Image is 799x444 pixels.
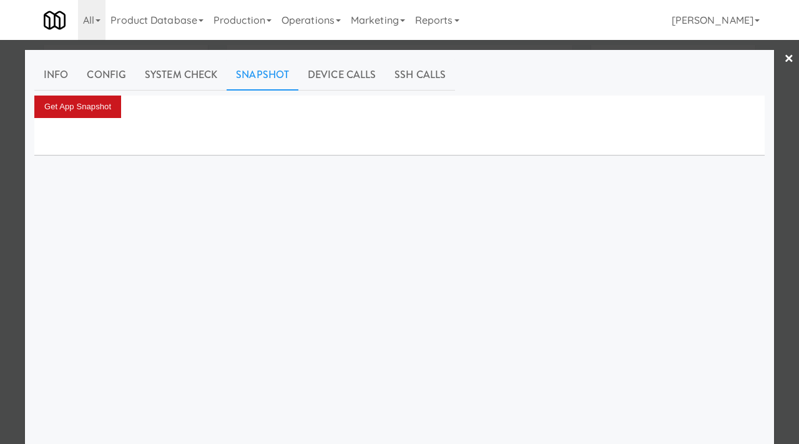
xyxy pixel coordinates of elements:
button: Get App Snapshot [34,96,121,118]
a: System Check [135,59,227,91]
a: Config [77,59,135,91]
a: Device Calls [298,59,385,91]
a: × [784,40,794,79]
a: SSH Calls [385,59,455,91]
a: Info [34,59,77,91]
img: Micromart [44,9,66,31]
a: Snapshot [227,59,298,91]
